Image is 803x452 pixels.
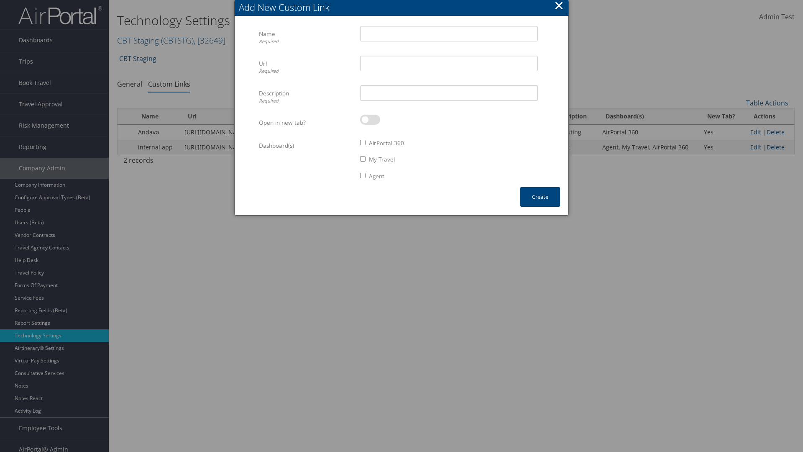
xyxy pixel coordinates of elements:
[259,85,354,108] label: Description
[259,38,354,45] div: Required
[259,56,354,79] label: Url
[259,138,354,154] label: Dashboard(s)
[520,187,560,207] button: Create
[369,139,404,147] label: AirPortal 360
[259,98,354,105] div: Required
[259,115,354,131] label: Open in new tab?
[239,1,568,14] div: Add New Custom Link
[369,155,395,164] label: My Travel
[259,68,354,75] div: Required
[369,172,384,180] label: Agent
[259,26,354,49] label: Name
